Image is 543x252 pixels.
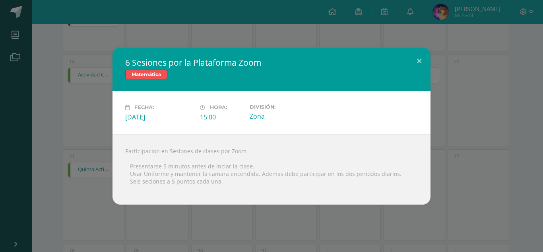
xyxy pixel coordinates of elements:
h2: 6 Sesiones por la Plataforma Zoom [125,57,418,68]
span: Fecha: [134,105,154,111]
span: Matemática [125,70,167,79]
label: División: [250,104,318,110]
div: Participacion en Sesiones de clases por Zoom  Presentarse 5 minutos antes de inciar la clase.  ... [112,134,431,205]
span: Hora: [210,105,227,111]
button: Close (Esc) [408,47,431,74]
div: Zona [250,112,318,121]
div: [DATE] [125,113,194,121]
div: 15:00 [200,113,243,121]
